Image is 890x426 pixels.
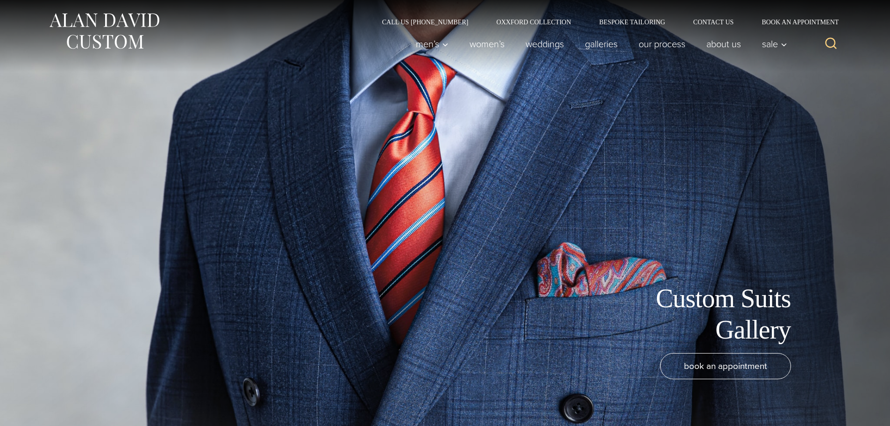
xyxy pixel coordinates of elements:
[48,10,160,52] img: Alan David Custom
[515,35,574,53] a: weddings
[581,283,791,346] h1: Custom Suits Gallery
[416,39,449,49] span: Men’s
[482,19,585,25] a: Oxxford Collection
[585,19,679,25] a: Bespoke Tailoring
[762,39,787,49] span: Sale
[696,35,751,53] a: About Us
[574,35,628,53] a: Galleries
[368,19,483,25] a: Call Us [PHONE_NUMBER]
[405,35,792,53] nav: Primary Navigation
[748,19,842,25] a: Book an Appointment
[368,19,842,25] nav: Secondary Navigation
[820,33,842,55] button: View Search Form
[628,35,696,53] a: Our Process
[660,353,791,379] a: book an appointment
[459,35,515,53] a: Women’s
[684,359,767,373] span: book an appointment
[679,19,748,25] a: Contact Us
